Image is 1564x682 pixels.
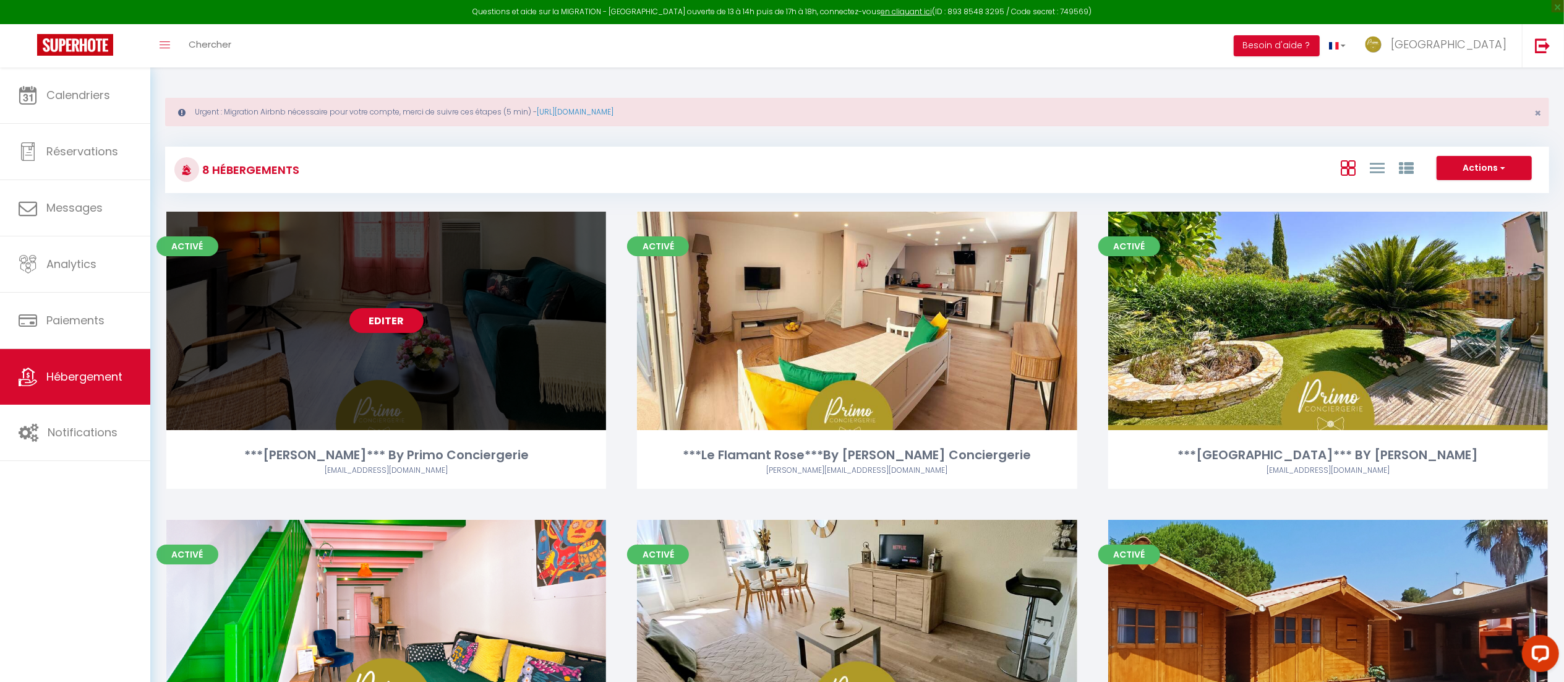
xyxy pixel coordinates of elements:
[46,87,110,103] span: Calendriers
[1098,236,1160,256] span: Activé
[1341,157,1356,178] a: Vue en Box
[1291,617,1365,642] a: Editer
[37,34,113,56] img: Super Booking
[637,446,1077,465] div: ***Le Flamant Rose***By [PERSON_NAME] Conciergerie
[820,617,894,642] a: Editer
[156,545,218,564] span: Activé
[1108,465,1548,477] div: Airbnb
[166,446,606,465] div: ***[PERSON_NAME]*** By Primo Conciergerie
[179,24,241,67] a: Chercher
[1108,446,1548,465] div: ***[GEOGRAPHIC_DATA]*** BY [PERSON_NAME]
[1370,157,1385,178] a: Vue en Liste
[1512,630,1564,682] iframe: LiveChat chat widget
[881,6,932,17] a: en cliquant ici
[627,545,689,564] span: Activé
[156,236,218,256] span: Activé
[189,38,231,51] span: Chercher
[1355,24,1522,67] a: ... [GEOGRAPHIC_DATA]
[1399,157,1414,178] a: Vue par Groupe
[165,98,1549,126] div: Urgent : Migration Airbnb nécessaire pour votre compte, merci de suivre ces étapes (5 min) -
[199,156,299,184] h3: 8 Hébergements
[46,369,122,384] span: Hébergement
[349,308,424,333] a: Editer
[1364,35,1383,54] img: ...
[1291,308,1365,333] a: Editer
[166,465,606,477] div: Airbnb
[1534,105,1541,121] span: ×
[48,425,118,440] span: Notifications
[1234,35,1320,56] button: Besoin d'aide ?
[1391,37,1506,52] span: [GEOGRAPHIC_DATA]
[46,313,105,328] span: Paiements
[46,200,103,215] span: Messages
[1534,108,1541,119] button: Close
[627,236,689,256] span: Activé
[1437,156,1532,181] button: Actions
[637,465,1077,477] div: Airbnb
[1535,38,1550,53] img: logout
[349,617,424,642] a: Editer
[46,144,118,159] span: Réservations
[820,308,894,333] a: Editer
[537,106,613,117] a: [URL][DOMAIN_NAME]
[1098,545,1160,564] span: Activé
[46,256,96,272] span: Analytics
